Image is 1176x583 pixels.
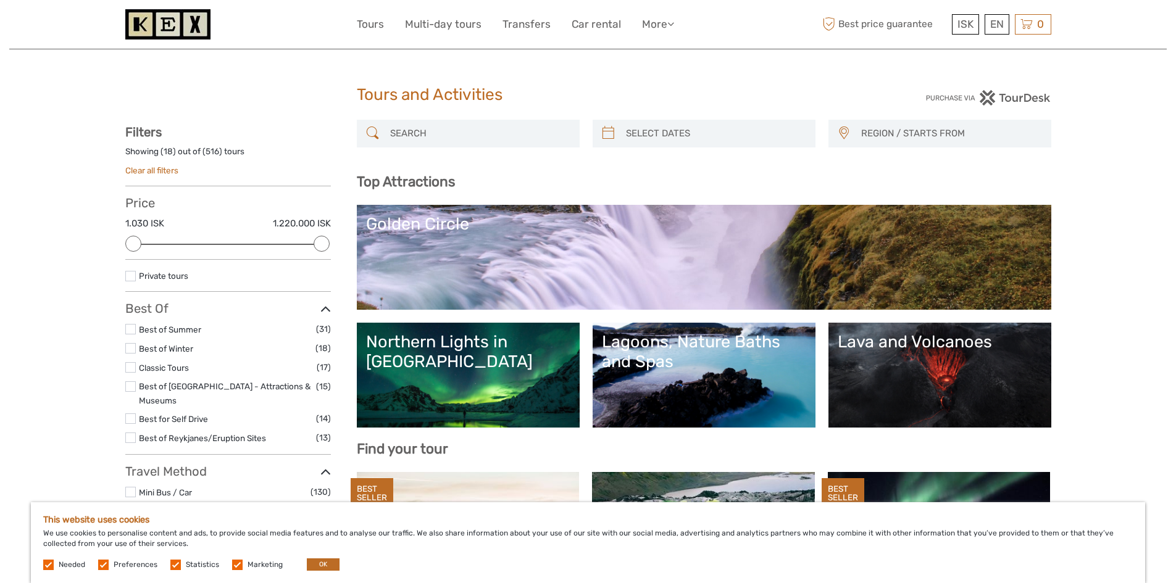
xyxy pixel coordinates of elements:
a: Best of Winter [139,344,193,354]
div: Golden Circle [366,214,1042,234]
span: (13) [316,431,331,445]
h3: Travel Method [125,464,331,479]
span: (15) [316,379,331,394]
a: Tours [357,15,384,33]
span: ISK [957,18,974,30]
b: Top Attractions [357,173,455,190]
strong: Filters [125,125,162,139]
a: Best of Reykjanes/Eruption Sites [139,433,266,443]
div: Showing ( ) out of ( ) tours [125,146,331,165]
label: 516 [206,146,219,157]
img: 1261-44dab5bb-39f8-40da-b0c2-4d9fce00897c_logo_small.jpg [125,9,211,39]
span: (18) [315,341,331,355]
input: SEARCH [385,123,573,144]
img: PurchaseViaTourDesk.png [925,90,1051,105]
div: Northern Lights in [GEOGRAPHIC_DATA] [366,332,570,372]
label: 1.030 ISK [125,217,164,230]
a: Golden Circle [366,214,1042,300]
h3: Price [125,196,331,210]
a: Best of [GEOGRAPHIC_DATA] - Attractions & Museums [139,381,311,405]
label: Needed [59,560,85,570]
a: Transfers [503,15,551,33]
h3: Best Of [125,301,331,316]
a: Private tours [139,271,188,281]
div: BEST SELLER [822,478,864,509]
a: Lava and Volcanoes [838,332,1042,418]
h1: Tours and Activities [357,85,820,105]
h5: This website uses cookies [43,515,1133,525]
a: Best of Summer [139,325,201,334]
a: More [642,15,674,33]
div: Lava and Volcanoes [838,332,1042,352]
div: EN [985,14,1009,35]
a: Mini Bus / Car [139,487,192,497]
label: Preferences [114,560,157,570]
span: 0 [1035,18,1046,30]
button: REGION / STARTS FROM [856,123,1045,144]
a: Classic Tours [139,363,189,373]
span: Best price guarantee [820,14,949,35]
a: Best for Self Drive [139,414,208,424]
button: OK [307,558,340,571]
span: (31) [316,322,331,336]
b: Find your tour [357,440,448,457]
label: 18 [164,146,173,157]
div: Lagoons, Nature Baths and Spas [602,332,806,372]
input: SELECT DATES [621,123,809,144]
a: Northern Lights in [GEOGRAPHIC_DATA] [366,332,570,418]
a: Car rental [572,15,621,33]
a: Clear all filters [125,165,178,175]
span: (130) [311,485,331,499]
label: 1.220.000 ISK [273,217,331,230]
span: (14) [316,411,331,426]
a: Multi-day tours [405,15,482,33]
label: Marketing [248,560,283,570]
span: (17) [317,360,331,374]
label: Statistics [186,560,219,570]
div: BEST SELLER [351,478,393,509]
div: We use cookies to personalise content and ads, to provide social media features and to analyse ou... [31,502,1145,583]
a: Lagoons, Nature Baths and Spas [602,332,806,418]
